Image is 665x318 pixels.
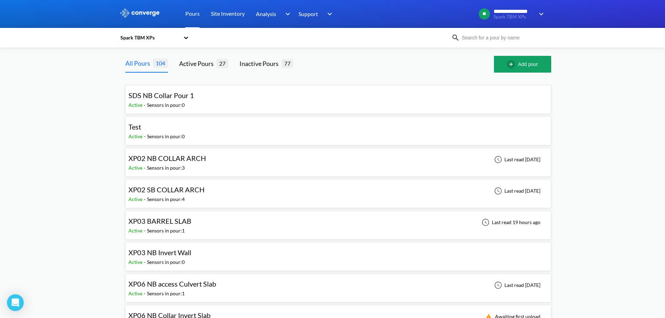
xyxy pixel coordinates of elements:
[125,93,551,99] a: SDS NB Collar Pour 1Active-Sensors in pour:0
[144,290,147,296] span: -
[451,34,460,42] img: icon-search.svg
[144,165,147,171] span: -
[125,187,551,193] a: XP02 SB COLLAR ARCHActive-Sensors in pour:4Last read [DATE]
[490,155,542,164] div: Last read [DATE]
[281,59,293,68] span: 77
[128,133,144,139] span: Active
[147,101,185,109] div: Sensors in pour: 0
[239,59,281,68] div: Inactive Pours
[128,185,205,194] span: XP02 SB COLLAR ARCH
[144,196,147,202] span: -
[125,58,153,68] div: All Pours
[125,156,551,162] a: XP02 NB COLLAR ARCHActive-Sensors in pour:3Last read [DATE]
[128,154,206,162] span: XP02 NB COLLAR ARCH
[128,280,216,288] span: XP06 NB access Culvert Slab
[323,10,334,18] img: downArrow.svg
[7,294,24,311] div: Open Intercom Messenger
[144,102,147,108] span: -
[128,123,141,131] span: Test
[494,14,534,20] span: Spark TBM XPs
[125,125,551,131] a: TestActive-Sensors in pour:0
[128,165,144,171] span: Active
[144,259,147,265] span: -
[153,59,168,67] span: 104
[144,228,147,234] span: -
[216,59,228,68] span: 27
[256,9,276,18] span: Analysis
[179,59,216,68] div: Active Pours
[490,281,542,289] div: Last read [DATE]
[147,164,185,172] div: Sensors in pour: 3
[534,10,546,18] img: downArrow.svg
[128,290,144,296] span: Active
[128,248,191,257] span: XP03 NB Invert Wall
[490,187,542,195] div: Last read [DATE]
[494,56,551,73] button: Add pour
[125,219,551,225] a: XP03 BARREL SLABActive-Sensors in pour:1Last read 19 hours ago
[298,9,318,18] span: Support
[147,133,185,140] div: Sensors in pour: 0
[128,228,144,234] span: Active
[281,10,292,18] img: downArrow.svg
[128,91,194,99] span: SDS NB Collar Pour 1
[147,195,185,203] div: Sensors in pour: 4
[128,259,144,265] span: Active
[478,218,542,227] div: Last read 19 hours ago
[120,34,180,42] div: Spark TBM XPs
[128,196,144,202] span: Active
[507,60,518,68] img: add-circle-outline.svg
[125,250,551,256] a: XP03 NB Invert WallActive-Sensors in pour:0
[128,217,191,225] span: XP03 BARREL SLAB
[147,227,185,235] div: Sensors in pour: 1
[128,102,144,108] span: Active
[147,290,185,297] div: Sensors in pour: 1
[460,34,544,42] input: Search for a pour by name
[120,8,160,17] img: logo_ewhite.svg
[125,282,551,288] a: XP06 NB access Culvert SlabActive-Sensors in pour:1Last read [DATE]
[144,133,147,139] span: -
[147,258,185,266] div: Sensors in pour: 0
